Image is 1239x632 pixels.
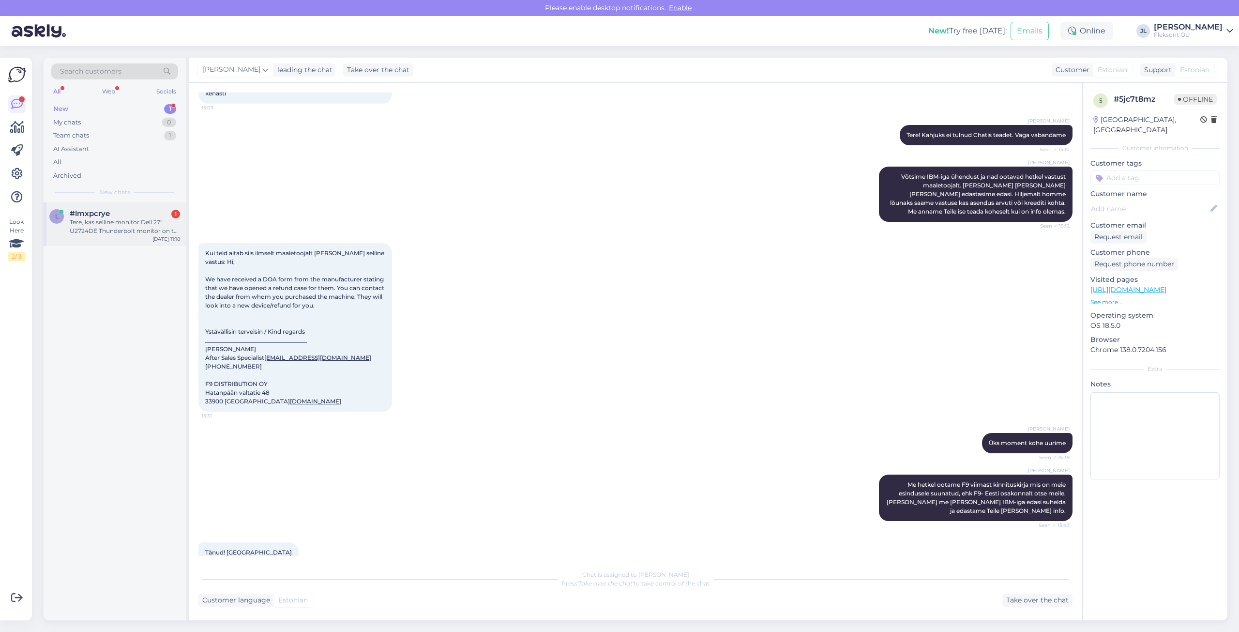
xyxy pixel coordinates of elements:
[561,580,710,587] span: Press to take control of the chat
[53,157,61,167] div: All
[1090,189,1220,199] p: Customer name
[201,104,238,111] span: 15:03
[51,85,62,98] div: All
[53,171,81,181] div: Archived
[1052,65,1089,75] div: Customer
[53,131,89,140] div: Team chats
[273,65,332,75] div: leading the chat
[60,66,121,77] span: Search customers
[1090,220,1220,231] p: Customer email
[1098,65,1127,75] span: Estonian
[1180,65,1209,75] span: Estonian
[582,571,689,578] span: Chat is assigned to [PERSON_NAME]
[1028,159,1070,166] span: [PERSON_NAME]
[205,549,292,556] span: Tänud! [GEOGRAPHIC_DATA]
[55,213,59,220] span: l
[1090,247,1220,258] p: Customer phone
[278,595,308,605] span: Estonian
[1093,115,1200,135] div: [GEOGRAPHIC_DATA], [GEOGRAPHIC_DATA]
[1002,594,1073,607] div: Take over the chat
[1114,93,1174,105] div: # 5jc7t8mz
[70,218,180,235] div: Tere, kas selline monitor Dell 27" U2724DE Thunderbolt monitor on teil kohapeal olemas [PERSON_NA...
[1090,170,1220,185] input: Add a tag
[577,580,634,587] i: 'Take over the chat'
[666,3,695,12] span: Enable
[928,25,1007,37] div: Try free [DATE]:
[1011,22,1049,40] button: Emails
[290,398,341,405] a: [DOMAIN_NAME]
[1090,231,1147,244] div: Request email
[205,249,386,405] span: Kui teid aitab siis ilmselt maaletoojalt [PERSON_NAME] selline vastus: Hi, We have received a DOA...
[1090,258,1178,271] div: Request phone number
[1091,203,1209,214] input: Add name
[1033,454,1070,461] span: Seen ✓ 15:39
[162,118,176,127] div: 0
[1136,24,1150,38] div: JL
[171,210,180,218] div: 1
[201,412,238,419] span: 15:31
[907,131,1066,139] span: Tere! Kahjuks ei tulnud Chatis teadet. Väga vabandame
[989,439,1066,447] span: Üks moment kohe uurime
[1154,23,1223,31] div: [PERSON_NAME]
[164,131,176,140] div: 1
[154,85,178,98] div: Socials
[928,26,949,35] b: New!
[1090,310,1220,321] p: Operating system
[8,252,25,261] div: 2 / 3
[8,217,25,261] div: Look Here
[890,173,1067,215] span: Võtsime IBM-iga ühendust ja nad ootavad hetkel vastust maaletoojalt. [PERSON_NAME] [PERSON_NAME] ...
[1090,321,1220,331] p: OS 18.5.0
[152,235,180,243] div: [DATE] 11:18
[70,209,110,218] span: #lmxpcrye
[53,104,68,114] div: New
[1033,146,1070,153] span: Seen ✓ 15:10
[8,65,26,84] img: Askly Logo
[1090,285,1166,294] a: [URL][DOMAIN_NAME]
[1090,379,1220,389] p: Notes
[887,481,1067,514] span: Me hetkel ootame F9 viimast kinnituskirja mis on meie esindusele suunatud, ehk F9- Eesti osakonna...
[1028,425,1070,432] span: [PERSON_NAME]
[1090,345,1220,355] p: Chrome 138.0.7204.156
[1033,522,1070,529] span: Seen ✓ 15:43
[1099,97,1103,104] span: 5
[1090,335,1220,345] p: Browser
[203,64,260,75] span: [PERSON_NAME]
[198,595,270,605] div: Customer language
[1028,467,1070,474] span: [PERSON_NAME]
[1090,144,1220,153] div: Customer information
[164,104,176,114] div: 1
[1174,94,1217,105] span: Offline
[1028,117,1070,124] span: [PERSON_NAME]
[1090,298,1220,307] p: See more ...
[99,188,130,197] span: New chats
[53,118,81,127] div: My chats
[1154,31,1223,39] div: Fleksont OÜ
[343,63,413,77] div: Take over the chat
[53,144,89,154] div: AI Assistant
[1090,365,1220,373] div: Extra
[1060,22,1113,40] div: Online
[1154,23,1233,39] a: [PERSON_NAME]Fleksont OÜ
[1140,65,1172,75] div: Support
[264,354,371,361] a: [EMAIL_ADDRESS][DOMAIN_NAME]
[1033,222,1070,230] span: Seen ✓ 15:12
[100,85,117,98] div: Web
[1090,158,1220,169] p: Customer tags
[1090,275,1220,285] p: Visited pages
